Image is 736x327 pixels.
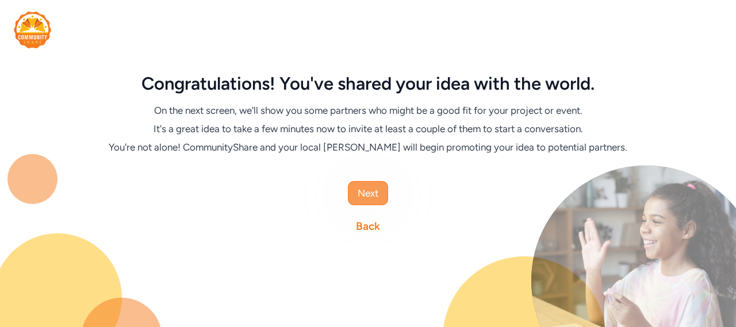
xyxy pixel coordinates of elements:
[97,103,639,117] div: On the next screen, we'll show you some partners who might be a good fit for your project or event.
[348,181,388,205] button: Next
[97,74,639,94] div: Congratulations! You've shared your idea with the world.
[97,122,639,136] div: It's a great idea to take a few minutes now to invite at least a couple of them to start a conver...
[356,218,380,234] a: Back
[97,140,639,154] div: You're not alone! CommunityShare and your local [PERSON_NAME] will begin promoting your idea to p...
[358,186,378,200] span: Next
